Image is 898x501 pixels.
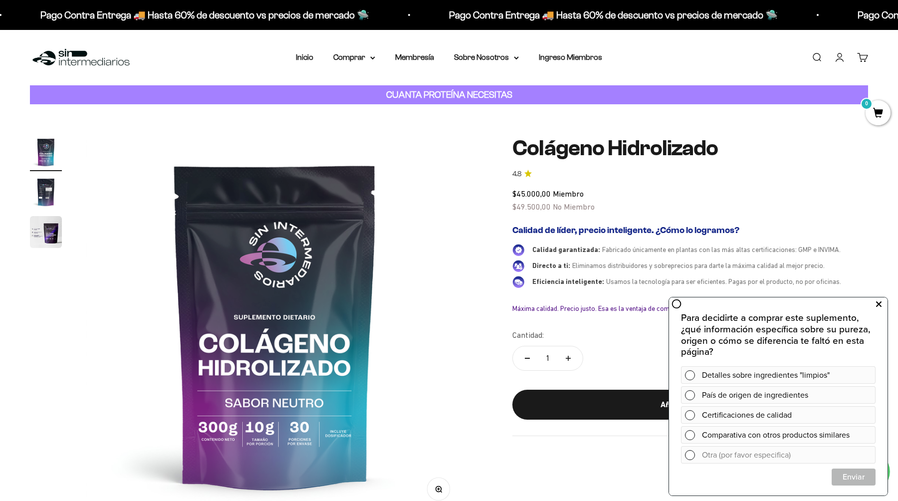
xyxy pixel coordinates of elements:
[512,260,524,272] img: Directo a ti
[512,189,551,198] span: $45.000,00
[602,246,841,253] span: Fabricado únicamente en plantas con las más altas certificaciones: GMP e INVIMA.
[532,261,570,269] span: Directo a ti:
[30,216,62,248] img: Colágeno Hidrolizado
[30,216,62,251] button: Ir al artículo 3
[513,346,542,370] button: Reducir cantidad
[539,53,602,61] a: Ingreso Miembros
[386,89,512,100] strong: CUANTA PROTEÍNA NECESITAS
[512,329,544,342] label: Cantidad:
[553,202,595,211] span: No Miembro
[554,346,583,370] button: Aumentar cantidad
[512,225,868,236] h2: Calidad de líder, precio inteligente. ¿Cómo lo logramos?
[512,276,524,288] img: Eficiencia inteligente
[512,169,868,180] a: 4.84.8 de 5.0 estrellas
[395,53,434,61] a: Membresía
[512,304,868,313] div: Máxima calidad. Precio justo. Esa es la ventaja de comprar
[454,51,519,64] summary: Sobre Nosotros
[866,108,891,119] a: 0
[30,136,62,168] img: Colágeno Hidrolizado
[572,261,825,269] span: Eliminamos distribuidores y sobreprecios para darte la máxima calidad al mejor precio.
[30,176,62,211] button: Ir al artículo 2
[606,277,841,285] span: Usamos la tecnología para ser eficientes. Pagas por el producto, no por oficinas.
[512,202,551,211] span: $49.500,00
[512,244,524,256] img: Calidad garantizada
[532,277,604,285] span: Eficiencia inteligente:
[669,296,888,496] iframe: zigpoll-iframe
[532,246,600,253] span: Calidad garantizada:
[30,136,62,171] button: Ir al artículo 1
[532,398,848,411] div: Añadir al carrito
[553,189,584,198] span: Miembro
[39,7,368,23] p: Pago Contra Entrega 🚚 Hasta 60% de descuento vs precios de mercado 🛸
[30,176,62,208] img: Colágeno Hidrolizado
[861,98,873,110] mark: 0
[512,136,868,160] h1: Colágeno Hidrolizado
[333,51,375,64] summary: Comprar
[512,390,868,420] button: Añadir al carrito
[512,169,521,180] span: 4.8
[448,7,777,23] p: Pago Contra Entrega 🚚 Hasta 60% de descuento vs precios de mercado 🛸
[296,53,313,61] a: Inicio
